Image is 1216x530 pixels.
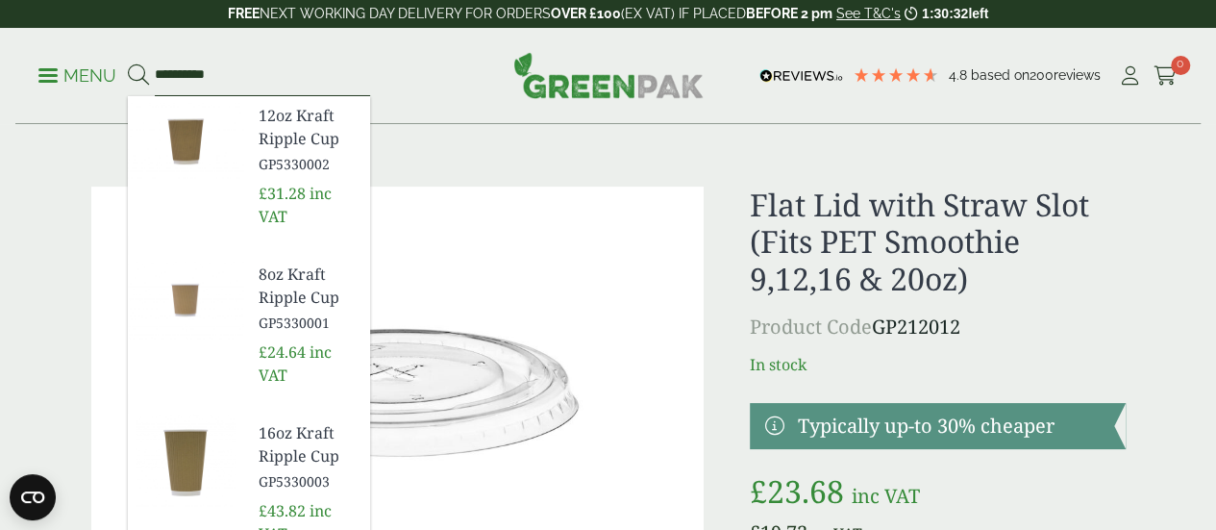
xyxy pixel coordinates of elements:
[259,154,355,174] span: GP5330002
[228,6,260,21] strong: FREE
[259,183,306,204] span: £31.28
[128,255,243,347] img: GP5330001
[259,104,355,174] a: 12oz Kraft Ripple Cup GP5330002
[759,69,843,83] img: REVIEWS.io
[259,183,332,227] span: inc VAT
[853,66,939,84] div: 4.79 Stars
[750,313,1126,341] p: GP212012
[852,483,920,509] span: inc VAT
[259,263,355,333] a: 8oz Kraft Ripple Cup GP5330001
[10,474,56,520] button: Open CMP widget
[1154,62,1178,90] a: 0
[38,64,116,84] a: Menu
[259,341,332,386] span: inc VAT
[259,500,306,521] span: £43.82
[259,421,355,492] a: 16oz Kraft Ripple Cup GP5330003
[968,6,988,21] span: left
[949,67,971,83] span: 4.8
[38,64,116,88] p: Menu
[836,6,901,21] a: See T&C's
[259,471,355,492] span: GP5330003
[259,104,355,150] span: 12oz Kraft Ripple Cup
[750,353,1126,376] p: In stock
[1154,66,1178,86] i: Cart
[746,6,832,21] strong: BEFORE 2 pm
[259,263,355,309] span: 8oz Kraft Ripple Cup
[750,187,1126,297] h1: Flat Lid with Straw Slot (Fits PET Smoothie 9,12,16 & 20oz)
[1171,56,1190,75] span: 0
[750,470,767,512] span: £
[513,52,704,98] img: GreenPak Supplies
[971,67,1030,83] span: Based on
[259,313,355,333] span: GP5330001
[1054,67,1101,83] span: reviews
[551,6,621,21] strong: OVER £100
[128,96,243,189] img: GP5330002
[922,6,968,21] span: 1:30:32
[128,414,243,506] img: GP5330003
[1118,66,1142,86] i: My Account
[750,470,844,512] bdi: 23.68
[750,314,872,340] span: Product Code
[1030,67,1054,83] span: 200
[259,421,355,467] span: 16oz Kraft Ripple Cup
[259,341,306,363] span: £24.64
